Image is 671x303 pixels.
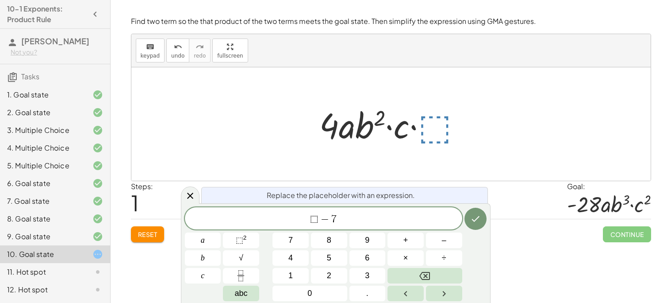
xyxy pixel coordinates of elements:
i: keyboard [146,42,154,52]
div: Goal: [567,181,651,192]
span: . [366,287,368,299]
button: 9 [349,233,386,248]
div: 10. Goal state [7,249,78,260]
i: Task finished and correct. [92,107,103,118]
span: 6 [365,252,369,264]
button: fullscreen [212,39,248,62]
button: Plus [387,233,424,248]
span: ⬚ [310,214,318,225]
button: keyboardkeypad [136,39,165,62]
span: a [201,234,205,246]
button: 3 [349,268,386,284]
span: 8 [327,234,331,246]
button: undoundo [166,39,189,62]
i: Task finished and correct. [92,143,103,153]
button: Divide [426,250,462,266]
button: 1 [272,268,309,284]
div: 2. Goal state [7,107,78,118]
div: 4. Multiple Choice [7,143,78,153]
span: [PERSON_NAME] [21,36,89,46]
span: 7 [331,214,337,225]
button: 5 [311,250,347,266]
label: Steps: [131,182,153,191]
p: Find two term so the that product of the two terms meets the goal state. Then simplify the expres... [131,16,651,27]
button: 8 [311,233,347,248]
button: 4 [272,250,309,266]
span: 1 [131,189,139,216]
span: 5 [327,252,331,264]
button: Done [464,208,487,230]
button: Squared [223,233,259,248]
span: redo [194,53,206,59]
span: √ [239,252,243,264]
div: 6. Goal state [7,178,78,189]
button: Alphabet [223,286,259,301]
div: 1. Goal state [7,89,78,100]
i: Task not started. [92,284,103,295]
button: redoredo [189,39,211,62]
div: 11. Hot spot [7,267,78,277]
button: 0 [272,286,347,301]
i: Task finished and correct. [92,160,103,171]
h4: 10-1 Exponents: Product Rule [7,4,87,25]
span: Tasks [21,72,39,81]
span: 9 [365,234,369,246]
div: 8. Goal state [7,214,78,224]
span: × [403,252,408,264]
span: 2 [327,270,331,282]
button: a [185,233,221,248]
button: 7 [272,233,309,248]
i: redo [196,42,204,52]
span: fullscreen [217,53,243,59]
button: Square root [223,250,259,266]
button: c [185,268,221,284]
i: undo [174,42,182,52]
div: 5. Multiple Choice [7,160,78,171]
span: b [201,252,205,264]
span: 3 [365,270,369,282]
div: 3. Multiple Choice [7,125,78,136]
span: + [403,234,408,246]
i: Task finished and correct. [92,125,103,136]
button: Minus [426,233,462,248]
button: Right arrow [426,286,462,301]
span: 0 [307,287,312,299]
span: 1 [288,270,293,282]
i: Task not started. [92,267,103,277]
button: 2 [311,268,347,284]
div: 9. Goal state [7,231,78,242]
span: keypad [141,53,160,59]
div: Not you? [11,48,103,57]
span: c [201,270,204,282]
i: Task finished and correct. [92,196,103,206]
button: Times [387,250,424,266]
i: Task finished and correct. [92,214,103,224]
span: Replace the placeholder with an expression. [267,190,415,201]
div: 12. Hot spot [7,284,78,295]
i: Task finished and correct. [92,231,103,242]
span: Reset [138,230,157,238]
button: Left arrow [387,286,424,301]
i: Task started. [92,249,103,260]
button: Backspace [387,268,462,284]
span: ⬚ [236,236,243,245]
i: Task finished and correct. [92,178,103,189]
sup: 2 [243,234,247,241]
button: 6 [349,250,386,266]
button: . [349,286,386,301]
i: Task finished and correct. [92,89,103,100]
button: Reset [131,226,165,242]
span: abc [234,287,247,299]
span: 4 [288,252,293,264]
span: 7 [288,234,293,246]
span: − [318,214,331,225]
span: ÷ [442,252,446,264]
button: b [185,250,221,266]
button: Fraction [223,268,259,284]
span: undo [171,53,184,59]
span: – [442,234,446,246]
div: 7. Goal state [7,196,78,206]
